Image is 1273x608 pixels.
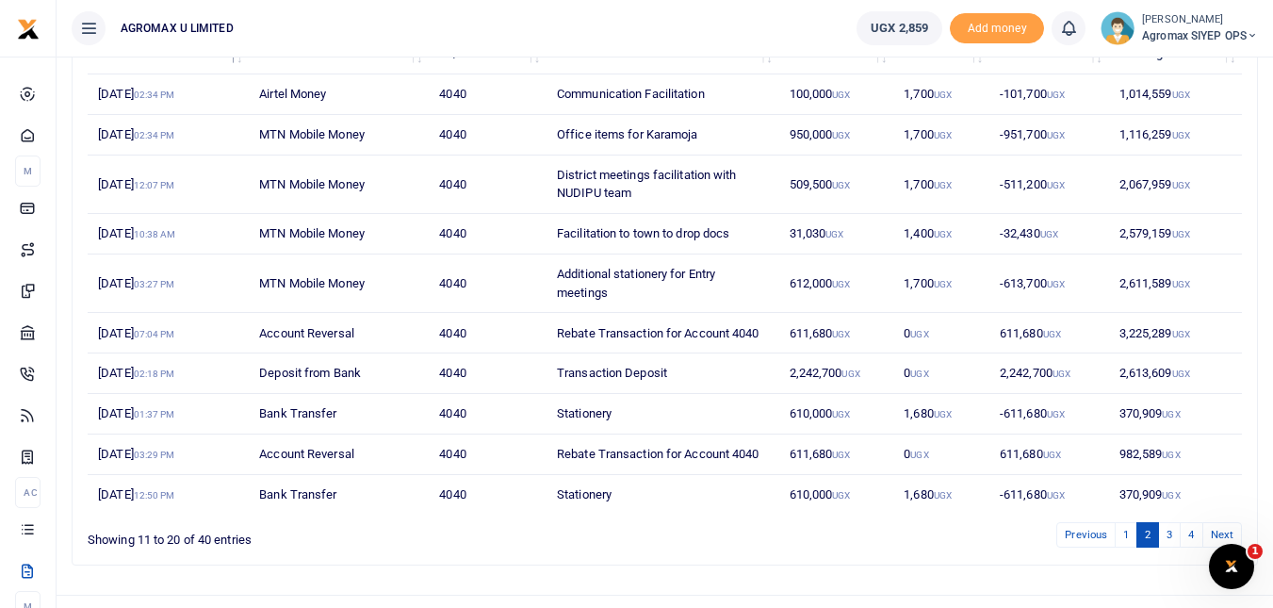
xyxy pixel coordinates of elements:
small: UGX [910,329,928,339]
td: -613,700 [989,255,1109,313]
td: Additional stationery for Entry meetings [547,255,779,313]
td: MTN Mobile Money [249,115,429,156]
span: 1 [1248,544,1263,559]
small: UGX [1172,369,1190,379]
small: UGX [910,369,928,379]
td: 1,116,259 [1108,115,1242,156]
td: 1,680 [893,394,989,435]
small: 12:50 PM [134,490,175,501]
td: 2,242,700 [778,353,893,394]
small: UGX [1172,180,1190,190]
td: Account Reversal [249,313,429,353]
span: UGX 2,859 [871,19,928,38]
td: -951,700 [989,115,1109,156]
small: UGX [1162,450,1180,460]
td: Account Reversal [249,435,429,475]
td: Office items for Karamoja [547,115,779,156]
small: UGX [832,490,850,501]
td: Bank Transfer [249,394,429,435]
a: 4 [1180,522,1202,548]
small: 03:29 PM [134,450,175,460]
td: Rebate Transaction for Account 4040 [547,313,779,353]
a: Previous [1056,522,1116,548]
small: 02:34 PM [134,130,175,140]
li: Ac [15,477,41,508]
td: 611,680 [778,435,893,475]
small: UGX [832,409,850,419]
small: UGX [934,279,952,289]
td: [DATE] [88,156,249,214]
td: 2,242,700 [989,353,1109,394]
span: AGROMAX U LIMITED [113,20,241,37]
iframe: Intercom live chat [1209,544,1254,589]
td: Stationery [547,394,779,435]
small: UGX [910,450,928,460]
td: Communication Facilitation [547,74,779,115]
small: UGX [1172,90,1190,100]
small: UGX [934,229,952,239]
small: UGX [1047,180,1065,190]
small: UGX [1043,329,1061,339]
td: 4040 [429,394,547,435]
small: UGX [1047,130,1065,140]
small: UGX [1172,279,1190,289]
a: UGX 2,859 [857,11,942,45]
td: District meetings facilitation with NUDIPU team [547,156,779,214]
td: 4040 [429,156,547,214]
small: UGX [934,180,952,190]
td: 2,611,589 [1108,255,1242,313]
small: UGX [1162,490,1180,501]
td: Airtel Money [249,74,429,115]
small: UGX [825,229,843,239]
a: logo-small logo-large logo-large [17,21,40,35]
td: 4040 [429,255,547,313]
td: 610,000 [778,394,893,435]
td: 1,700 [893,156,989,214]
img: profile-user [1101,11,1134,45]
small: [PERSON_NAME] [1142,12,1258,28]
td: 950,000 [778,115,893,156]
li: Wallet ballance [849,11,950,45]
small: UGX [832,90,850,100]
td: 2,067,959 [1108,156,1242,214]
td: 982,589 [1108,435,1242,475]
td: 611,680 [778,313,893,353]
td: 0 [893,353,989,394]
small: UGX [832,180,850,190]
td: Facilitation to town to drop docs [547,214,779,255]
td: 1,700 [893,255,989,313]
td: [DATE] [88,353,249,394]
small: 03:27 PM [134,279,175,289]
td: 4040 [429,313,547,353]
small: UGX [1043,450,1061,460]
td: 4040 [429,115,547,156]
td: [DATE] [88,394,249,435]
td: 4040 [429,353,547,394]
td: 3,225,289 [1108,313,1242,353]
small: UGX [934,130,952,140]
td: 370,909 [1108,394,1242,435]
a: Add money [950,20,1044,34]
td: -32,430 [989,214,1109,255]
td: [DATE] [88,435,249,475]
small: UGX [1047,279,1065,289]
td: -101,700 [989,74,1109,115]
small: UGX [1047,490,1065,501]
td: 4040 [429,435,547,475]
img: logo-small [17,18,40,41]
td: [DATE] [88,255,249,313]
td: 4040 [429,74,547,115]
small: UGX [1040,229,1058,239]
td: Transaction Deposit [547,353,779,394]
small: 02:34 PM [134,90,175,100]
li: M [15,156,41,187]
small: UGX [832,130,850,140]
td: 1,680 [893,475,989,515]
td: Deposit from Bank [249,353,429,394]
td: 100,000 [778,74,893,115]
td: [DATE] [88,214,249,255]
small: UGX [1053,369,1070,379]
small: UGX [841,369,859,379]
small: 02:18 PM [134,369,175,379]
td: 509,500 [778,156,893,214]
